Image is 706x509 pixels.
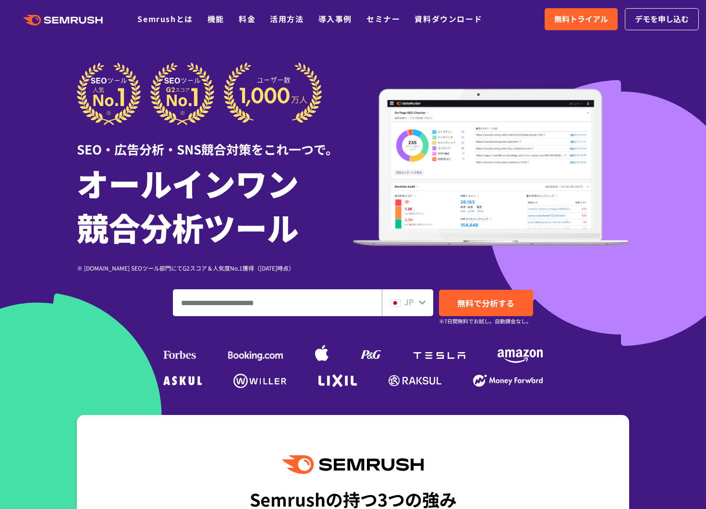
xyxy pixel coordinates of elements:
[173,290,381,316] input: ドメイン、キーワードまたはURLを入力してください
[457,297,514,309] span: 無料で分析する
[545,8,618,30] a: 無料トライアル
[635,13,689,25] span: デモを申し込む
[239,13,256,24] a: 料金
[282,455,424,474] img: Semrush
[625,8,699,30] a: デモを申し込む
[404,296,414,308] span: JP
[366,13,400,24] a: セミナー
[554,13,608,25] span: 無料トライアル
[77,161,353,249] h1: オールインワン 競合分析ツール
[414,13,482,24] a: 資料ダウンロード
[77,263,353,272] div: ※ [DOMAIN_NAME] SEOツール部門にてG2スコア＆人気度No.1獲得（[DATE]時点）
[137,13,193,24] a: Semrushとは
[318,13,352,24] a: 導入事例
[439,290,533,316] a: 無料で分析する
[270,13,304,24] a: 活用方法
[77,125,353,158] div: SEO・広告分析・SNS競合対策をこれ一つで。
[207,13,224,24] a: 機能
[439,317,532,326] small: ※7日間無料でお試し。自動課金なし。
